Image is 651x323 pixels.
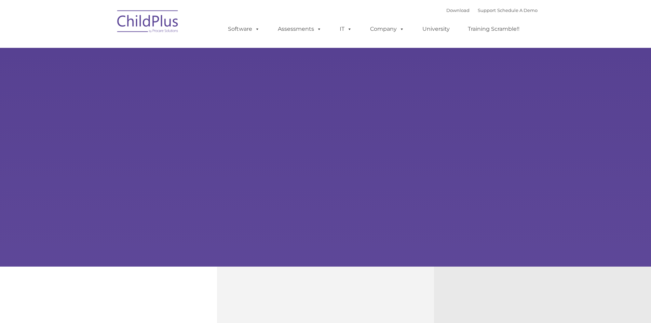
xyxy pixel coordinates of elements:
[363,22,411,36] a: Company
[461,22,526,36] a: Training Scramble!!
[497,8,538,13] a: Schedule A Demo
[333,22,359,36] a: IT
[446,8,538,13] font: |
[114,5,182,40] img: ChildPlus by Procare Solutions
[271,22,328,36] a: Assessments
[416,22,457,36] a: University
[221,22,267,36] a: Software
[478,8,496,13] a: Support
[446,8,470,13] a: Download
